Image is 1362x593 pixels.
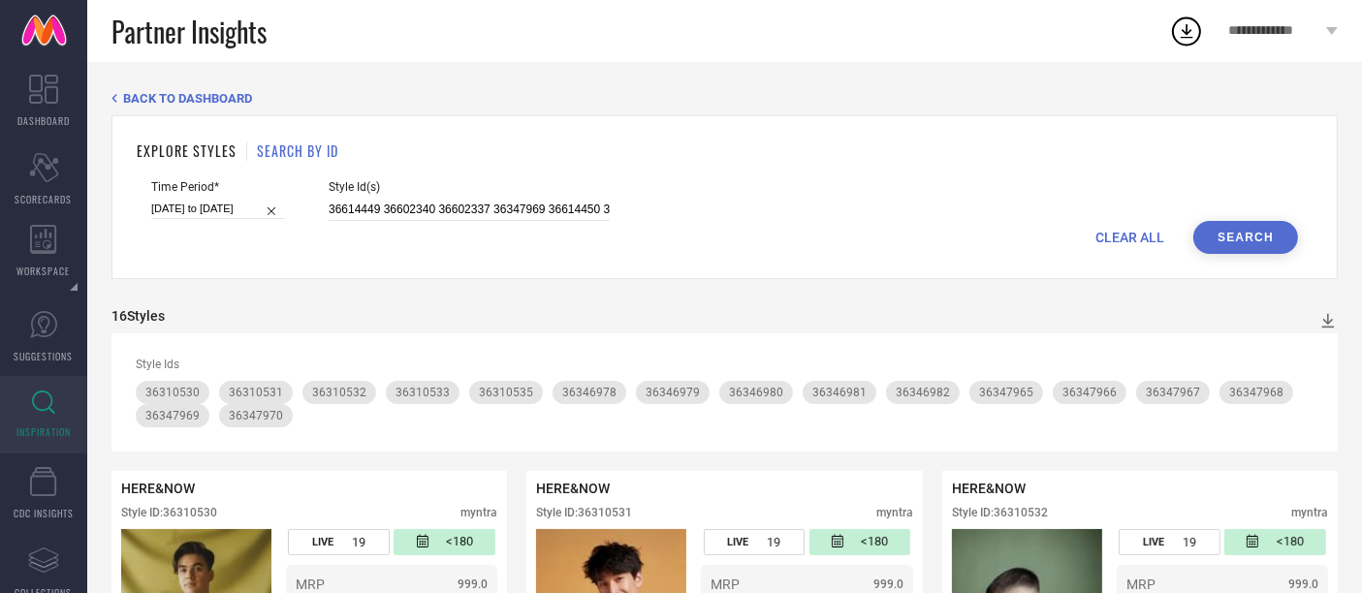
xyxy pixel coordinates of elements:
span: 999.0 [458,577,488,591]
div: Style ID: 36310531 [536,506,632,519]
span: 36346981 [812,386,867,399]
span: 19 [767,535,780,549]
div: Number of days the style has been live on the platform [704,529,806,555]
div: myntra [1291,506,1328,519]
div: Style Ids [136,358,1314,371]
span: MRP [711,577,740,592]
div: Number of days since the style was first listed on the platform [1224,529,1326,555]
span: LIVE [1143,536,1164,548]
span: CDC INSIGHTS [14,506,74,520]
span: 36310535 [479,386,533,399]
span: 999.0 [1288,577,1318,591]
div: Number of days the style has been live on the platform [288,529,390,555]
div: Open download list [1169,14,1204,48]
span: 36347968 [1229,386,1283,399]
span: INSPIRATION [16,424,71,439]
span: LIVE [727,536,748,548]
span: 36346980 [729,386,783,399]
span: SUGGESTIONS [15,349,74,363]
div: Number of days the style has been live on the platform [1119,529,1220,555]
span: 36310531 [229,386,283,399]
span: 36310530 [145,386,200,399]
span: HERE&NOW [121,481,195,496]
span: 36347967 [1146,386,1200,399]
div: Back TO Dashboard [111,91,1338,106]
div: Style ID: 36310530 [121,506,217,519]
span: <180 [861,534,888,550]
span: <180 [446,534,473,550]
span: 36347969 [145,409,200,422]
h1: EXPLORE STYLES [137,140,237,161]
span: 999.0 [873,577,903,591]
span: DASHBOARD [17,113,70,128]
span: 36346979 [646,386,700,399]
div: Style ID: 36310532 [952,506,1048,519]
div: Number of days since the style was first listed on the platform [394,529,495,555]
div: 16 Styles [111,308,165,324]
span: HERE&NOW [952,481,1026,496]
div: myntra [460,506,497,519]
span: 36310533 [396,386,450,399]
span: BACK TO DASHBOARD [123,91,252,106]
h1: SEARCH BY ID [257,140,338,161]
span: WORKSPACE [17,264,71,278]
input: Enter comma separated style ids e.g. 12345, 67890 [329,199,610,221]
span: 36347970 [229,409,283,422]
span: HERE&NOW [536,481,610,496]
span: 19 [1183,535,1196,549]
span: SCORECARDS [16,192,73,206]
span: LIVE [312,536,333,548]
span: 36347965 [979,386,1033,399]
span: 19 [352,535,365,549]
button: Search [1193,221,1298,254]
span: 36346978 [562,386,617,399]
span: Time Period* [151,180,285,194]
span: MRP [1126,577,1156,592]
input: Select time period [151,199,285,219]
span: <180 [1277,534,1304,550]
span: 36310532 [312,386,366,399]
div: myntra [876,506,913,519]
span: 36346982 [896,386,950,399]
div: Number of days since the style was first listed on the platform [809,529,911,555]
span: MRP [296,577,325,592]
span: Partner Insights [111,12,267,51]
span: 36347966 [1062,386,1117,399]
span: CLEAR ALL [1095,230,1164,245]
span: Style Id(s) [329,180,610,194]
